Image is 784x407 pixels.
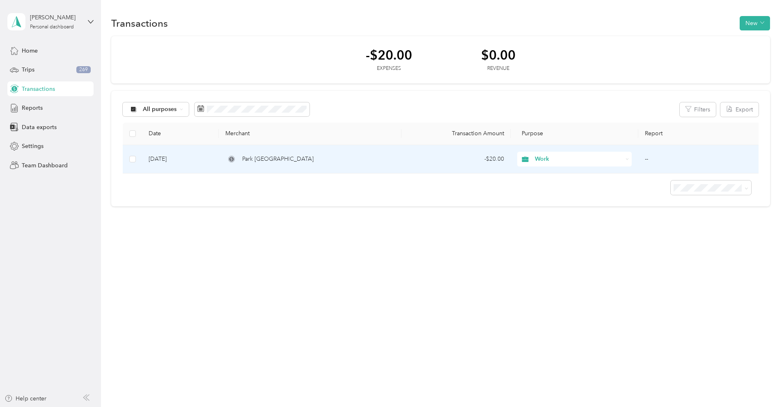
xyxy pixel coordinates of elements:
th: Transaction Amount [401,123,511,145]
td: -- [638,145,760,173]
div: -$20.00 [366,48,412,62]
button: Export [720,102,759,117]
div: [PERSON_NAME] [30,13,81,22]
div: Expenses [366,65,412,72]
div: Revenue [481,65,516,72]
button: Filters [680,102,716,117]
span: Settings [22,142,44,150]
span: Reports [22,104,43,112]
span: Park [GEOGRAPHIC_DATA] [242,155,314,164]
span: Trips [22,65,34,74]
div: - $20.00 [408,155,504,164]
th: Report [638,123,760,145]
h1: Transactions [111,19,168,28]
button: Help center [5,394,46,403]
span: Data exports [22,123,57,132]
span: All purposes [143,106,177,112]
button: New [740,16,770,30]
td: [DATE] [142,145,219,173]
iframe: Everlance-gr Chat Button Frame [738,361,784,407]
span: Home [22,46,38,55]
span: Team Dashboard [22,161,68,170]
th: Merchant [219,123,401,145]
span: Transactions [22,85,55,93]
span: 269 [76,66,91,74]
span: Purpose [517,130,543,137]
span: Work [535,155,623,164]
div: $0.00 [481,48,516,62]
th: Date [142,123,219,145]
div: Personal dashboard [30,25,74,30]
